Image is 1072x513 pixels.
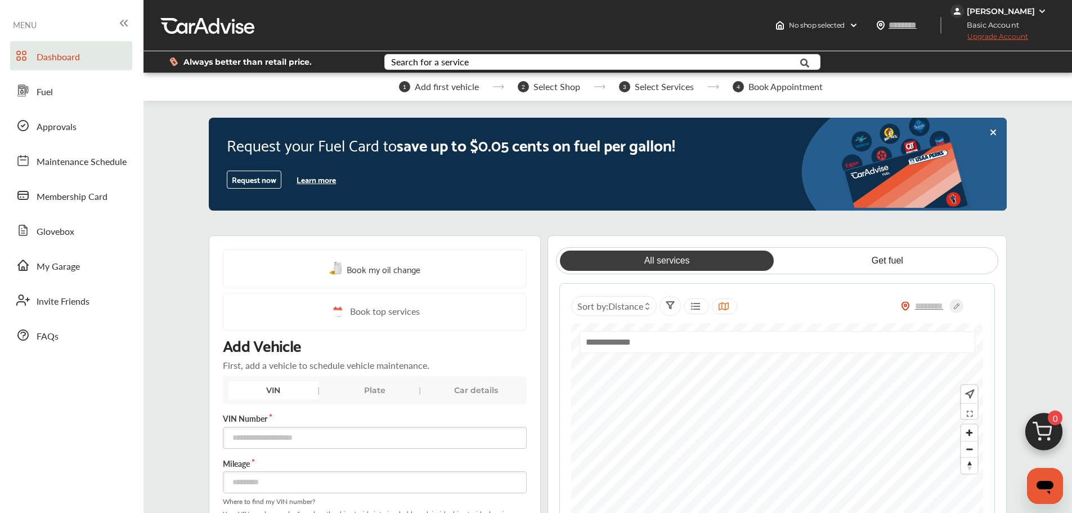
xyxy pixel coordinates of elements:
[560,251,774,271] a: All services
[10,320,132,350] a: FAQs
[223,293,527,331] a: Book top services
[1038,7,1047,16] img: WGsFRI8htEPBVLJbROoPRyZpYNWhNONpIPPETTm6eUC0GeLEiAAAAAElFTkSuQmCC
[789,21,845,30] span: No shop selected
[292,171,340,188] button: Learn more
[961,425,977,441] button: Zoom in
[594,84,605,89] img: stepper-arrow.e24c07c6.svg
[37,120,77,135] span: Approvals
[399,81,410,92] span: 1
[329,262,344,276] img: oil-change.e5047c97.svg
[183,58,312,66] span: Always better than retail price.
[10,286,132,315] a: Invite Friends
[961,457,977,474] button: Reset bearing to north
[950,32,1028,46] span: Upgrade Account
[963,388,975,400] img: recenter.ce011a49.svg
[223,359,429,372] p: First, add a vehicle to schedule vehicle maintenance.
[950,5,964,18] img: jVpblrzwTbfkPYzPPzSLxeg0AAAAASUVORK5CYII=
[748,82,823,92] span: Book Appointment
[1017,408,1071,462] img: cart_icon.3d0951e8.svg
[37,155,127,169] span: Maintenance Schedule
[518,81,529,92] span: 2
[227,131,397,158] span: Request your Fuel Card to
[775,21,784,30] img: header-home-logo.8d720a4f.svg
[397,131,675,158] span: save up to $0.05 cents on fuel per gallon!
[227,171,281,189] button: Request now
[10,216,132,245] a: Glovebox
[223,498,527,506] span: Where to find my VIN number?
[849,21,858,30] img: header-down-arrow.9dd2ce7d.svg
[10,76,132,105] a: Fuel
[876,21,885,30] img: location_vector.a44bc228.svg
[533,82,580,92] span: Select Shop
[37,260,80,274] span: My Garage
[37,225,74,239] span: Glovebox
[10,181,132,210] a: Membership Card
[10,146,132,175] a: Maintenance Schedule
[492,84,504,89] img: stepper-arrow.e24c07c6.svg
[619,81,630,92] span: 3
[577,300,643,313] span: Sort by :
[781,251,994,271] a: Get fuel
[901,301,910,311] img: location_vector_orange.38f05af8.svg
[223,458,527,469] label: Mileage
[952,19,1028,31] span: Basic Account
[350,305,420,319] span: Book top services
[228,381,319,399] div: VIN
[329,261,420,276] a: Book my oil change
[37,50,80,65] span: Dashboard
[37,295,89,309] span: Invite Friends
[940,17,941,34] img: header-divider.bc55588e.svg
[431,381,521,399] div: Car details
[961,441,977,457] button: Zoom out
[330,305,344,319] img: cal_icon.0803b883.svg
[37,85,53,100] span: Fuel
[415,82,479,92] span: Add first vehicle
[223,413,527,424] label: VIN Number
[635,82,694,92] span: Select Services
[967,6,1035,16] div: [PERSON_NAME]
[1027,468,1063,504] iframe: Button to launch messaging window
[37,190,107,204] span: Membership Card
[330,381,420,399] div: Plate
[608,300,643,313] span: Distance
[10,41,132,70] a: Dashboard
[391,57,469,66] div: Search for a service
[10,251,132,280] a: My Garage
[10,111,132,140] a: Approvals
[1048,411,1062,425] span: 0
[707,84,719,89] img: stepper-arrow.e24c07c6.svg
[37,329,59,344] span: FAQs
[13,20,37,29] span: MENU
[733,81,744,92] span: 4
[169,57,178,66] img: dollor_label_vector.a70140d1.svg
[223,335,301,354] p: Add Vehicle
[347,261,420,276] span: Book my oil change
